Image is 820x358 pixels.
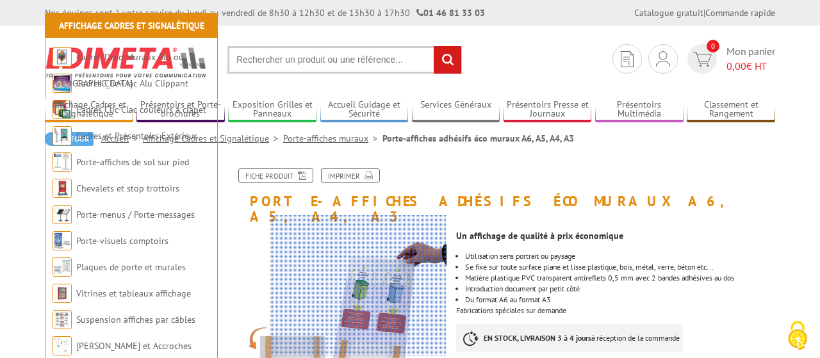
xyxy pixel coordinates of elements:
[434,46,461,74] input: rechercher
[382,132,574,145] li: Porte-affiches adhésifs éco muraux A6, A5, A4, A3
[53,126,72,145] img: Cadres et Présentoirs Extérieur
[53,179,72,198] img: Chevalets et stop trottoirs
[320,99,409,120] a: Accueil Guidage et Sécurité
[726,44,775,74] span: Mon panier
[53,152,72,172] img: Porte-affiches de sol sur pied
[484,333,591,343] strong: EN STOCK, LIVRAISON 3 à 4 jours
[705,7,775,19] a: Commande rapide
[53,51,184,89] a: Cadres Deco Muraux Alu ou [GEOGRAPHIC_DATA]
[76,235,168,247] a: Porte-visuels comptoirs
[634,7,703,19] a: Catalogue gratuit
[321,168,380,183] a: Imprimer
[687,99,775,120] a: Classement et Rangement
[684,44,775,74] a: devis rapide 0 Mon panier 0,00€ HT
[465,252,775,260] li: Utilisation sens portrait ou paysage
[656,51,670,67] img: devis rapide
[76,288,191,299] a: Vitrines et tableaux affichage
[45,6,485,19] div: Nos équipes sont à votre service du lundi au vendredi de 8h30 à 12h30 et de 13h30 à 17h30
[45,99,133,120] a: Affichage Cadres et Signalétique
[53,284,72,303] img: Vitrines et tableaux affichage
[228,99,316,120] a: Exposition Grilles et Panneaux
[76,183,179,194] a: Chevalets et stop trottoirs
[53,47,72,67] img: Cadres Deco Muraux Alu ou Bois
[416,7,485,19] strong: 01 46 81 33 03
[693,52,712,67] img: devis rapide
[782,320,814,352] img: Cookies (fenêtre modale)
[465,296,775,304] li: Du format A6 au format A3
[465,285,775,293] li: Introduction document par petit côté
[53,257,72,277] img: Plaques de porte et murales
[504,99,592,120] a: Présentoirs Presse et Journaux
[465,274,775,282] p: Matière plastique PVC transparent antireflets 0,5 mm avec 2 bandes adhésives au dos
[707,40,719,53] span: 0
[726,60,746,72] span: 0,00
[595,99,684,120] a: Présentoirs Multimédia
[53,310,72,329] img: Suspension affiches par câbles
[59,20,204,31] a: Affichage Cadres et Signalétique
[76,156,189,168] a: Porte-affiches de sol sur pied
[53,231,72,250] img: Porte-visuels comptoirs
[136,99,225,120] a: Présentoirs et Porte-brochures
[456,324,683,352] p: à réception de la commande
[221,168,785,224] h1: Porte-affiches adhésifs éco muraux A6, A5, A4, A3
[76,130,197,142] a: Cadres et Présentoirs Extérieur
[53,205,72,224] img: Porte-menus / Porte-messages
[283,133,382,144] a: Porte-affiches muraux
[465,263,775,271] li: Se fixe sur toute surface plane et lisse:plastique, bois, métal, verre, béton etc...
[621,51,634,67] img: devis rapide
[76,209,195,220] a: Porte-menus / Porte-messages
[76,314,195,325] a: Suspension affiches par câbles
[76,77,188,89] a: Cadres Clic-Clac Alu Clippant
[456,230,623,241] strong: Un affichage de qualité à prix économique
[227,46,462,74] input: Rechercher un produit ou une référence...
[412,99,500,120] a: Services Généraux
[775,314,820,358] button: Cookies (fenêtre modale)
[238,168,313,183] a: Fiche produit
[76,261,186,273] a: Plaques de porte et murales
[726,59,775,74] span: € HT
[634,6,775,19] div: |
